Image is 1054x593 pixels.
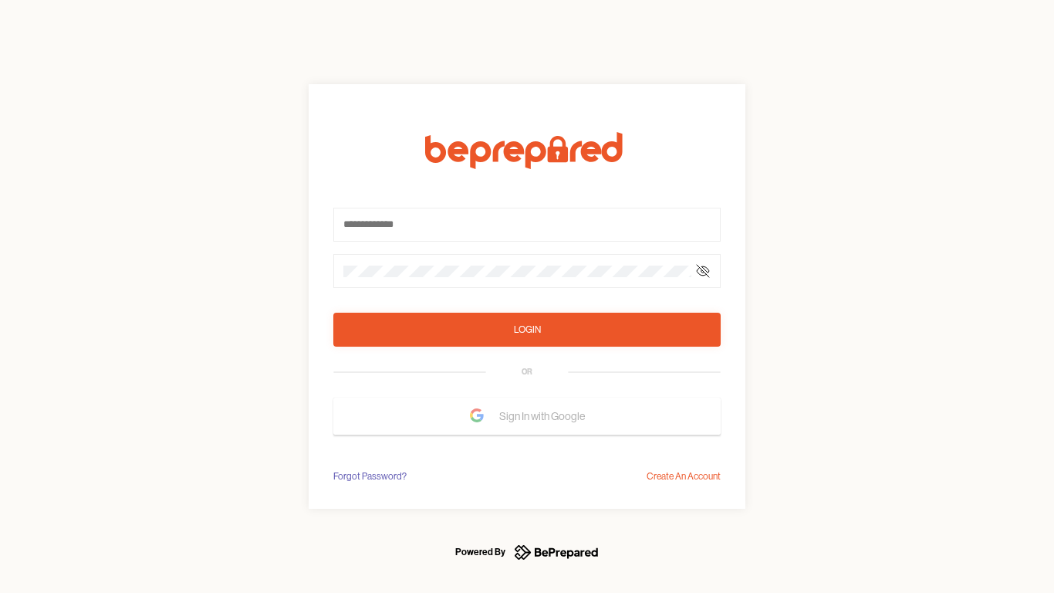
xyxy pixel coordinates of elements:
div: Create An Account [647,469,721,484]
div: Forgot Password? [333,469,407,484]
button: Login [333,313,721,347]
button: Sign In with Google [333,398,721,435]
div: OR [522,366,532,378]
div: Login [514,322,541,337]
div: Powered By [455,543,505,561]
span: Sign In with Google [499,402,593,430]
